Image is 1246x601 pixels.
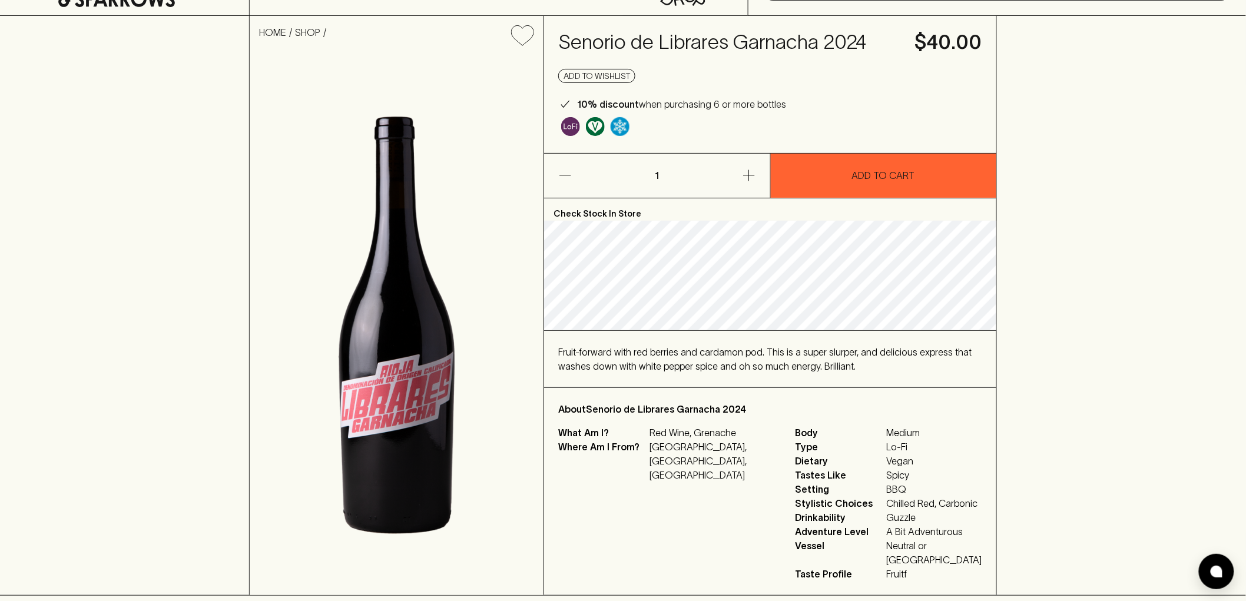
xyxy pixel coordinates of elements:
[649,426,781,440] p: Red Wine, Grenache
[887,510,982,524] span: Guzzle
[887,468,982,482] span: Spicy
[915,30,982,55] h4: $40.00
[887,440,982,454] span: Lo-Fi
[295,27,320,38] a: SHOP
[561,117,580,136] img: Lo-Fi
[577,97,786,111] p: when purchasing 6 or more bottles
[558,30,901,55] h4: Senorio de Librares Garnacha 2024
[796,567,884,581] span: Taste Profile
[586,117,605,136] img: Vegan
[796,468,884,482] span: Tastes Like
[887,482,982,496] span: BBQ
[796,524,884,539] span: Adventure Level
[558,402,982,416] p: About Senorio de Librares Garnacha 2024
[544,198,996,221] p: Check Stock In Store
[852,168,915,182] p: ADD TO CART
[611,117,629,136] img: Chilled Red
[1211,566,1222,577] img: bubble-icon
[506,21,539,51] button: Add to wishlist
[887,454,982,468] span: Vegan
[796,496,884,510] span: Stylistic Choices
[796,510,884,524] span: Drinkability
[796,440,884,454] span: Type
[887,539,982,567] span: Neutral or [GEOGRAPHIC_DATA]
[771,154,996,198] button: ADD TO CART
[887,524,982,539] span: A Bit Adventurous
[558,114,583,139] a: Some may call it natural, others minimum intervention, either way, it’s hands off & maybe even a ...
[887,496,982,510] span: Chilled Red, Carbonic
[796,539,884,567] span: Vessel
[887,567,982,581] span: Fruitf
[643,154,671,198] p: 1
[558,347,972,371] span: Fruit-forward with red berries and cardamon pod. This is a super slurper, and delicious express t...
[649,440,781,482] p: [GEOGRAPHIC_DATA], [GEOGRAPHIC_DATA], [GEOGRAPHIC_DATA]
[796,426,884,440] span: Body
[583,114,608,139] a: Made without the use of any animal products.
[887,426,982,440] span: Medium
[250,55,544,595] img: 41884.png
[259,27,286,38] a: HOME
[558,426,647,440] p: What Am I?
[796,482,884,496] span: Setting
[558,440,647,482] p: Where Am I From?
[558,69,635,83] button: Add to wishlist
[796,454,884,468] span: Dietary
[577,99,639,109] b: 10% discount
[608,114,632,139] a: Wonderful as is, but a slight chill will enhance the aromatics and give it a beautiful crunch.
